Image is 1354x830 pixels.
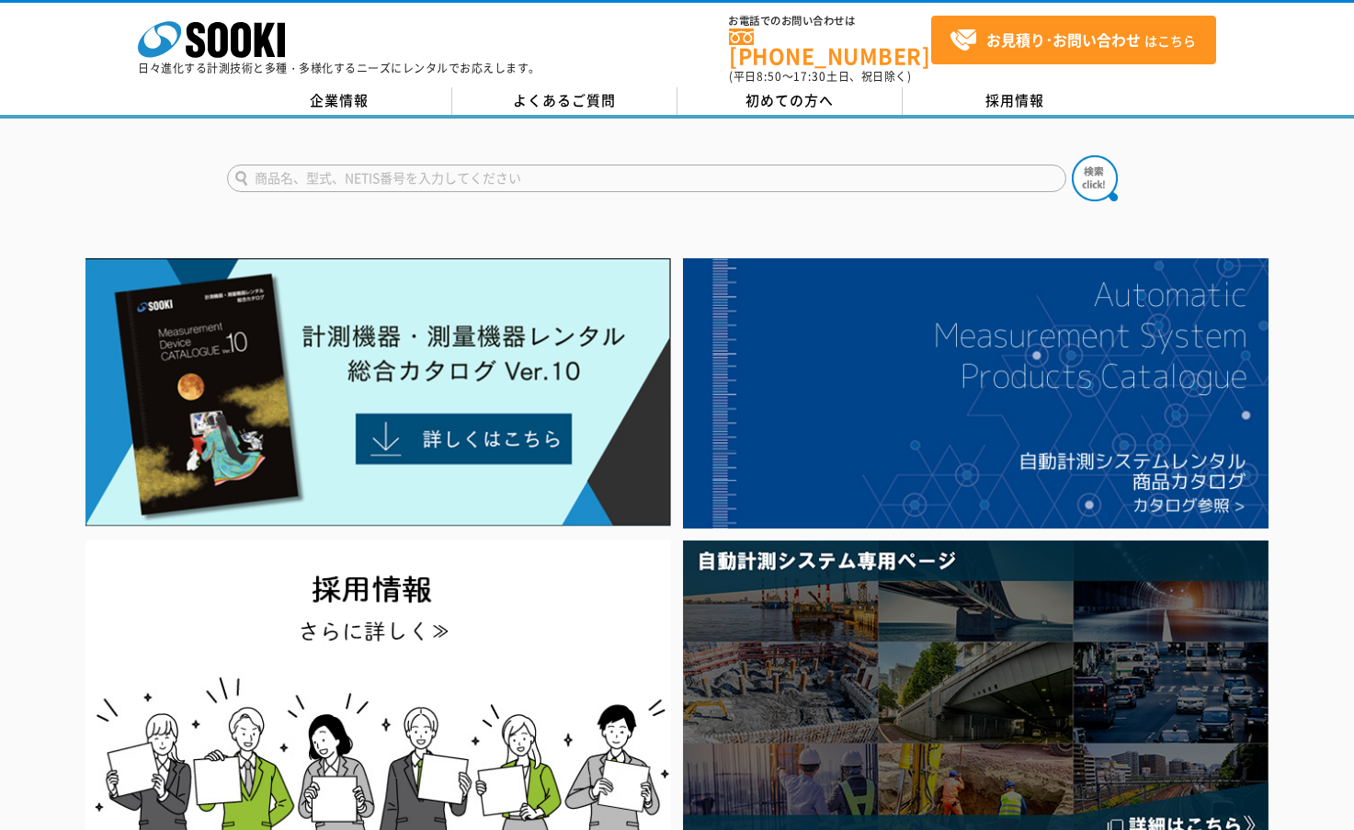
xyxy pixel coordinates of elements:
[452,87,677,115] a: よくあるご質問
[729,28,931,66] a: [PHONE_NUMBER]
[138,63,540,74] p: 日々進化する計測技術と多種・多様化するニーズにレンタルでお応えします。
[677,87,903,115] a: 初めての方へ
[986,28,1141,51] strong: お見積り･お問い合わせ
[931,16,1216,64] a: お見積り･お問い合わせはこちら
[793,68,826,85] span: 17:30
[729,68,911,85] span: (平日 ～ 土日、祝日除く)
[227,87,452,115] a: 企業情報
[227,165,1066,192] input: 商品名、型式、NETIS番号を入力してください
[85,258,671,527] img: Catalog Ver10
[729,16,931,27] span: お電話でのお問い合わせは
[683,258,1269,529] img: 自動計測システムカタログ
[1072,155,1118,201] img: btn_search.png
[757,68,782,85] span: 8:50
[950,27,1196,54] span: はこちら
[745,90,834,110] span: 初めての方へ
[903,87,1128,115] a: 採用情報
